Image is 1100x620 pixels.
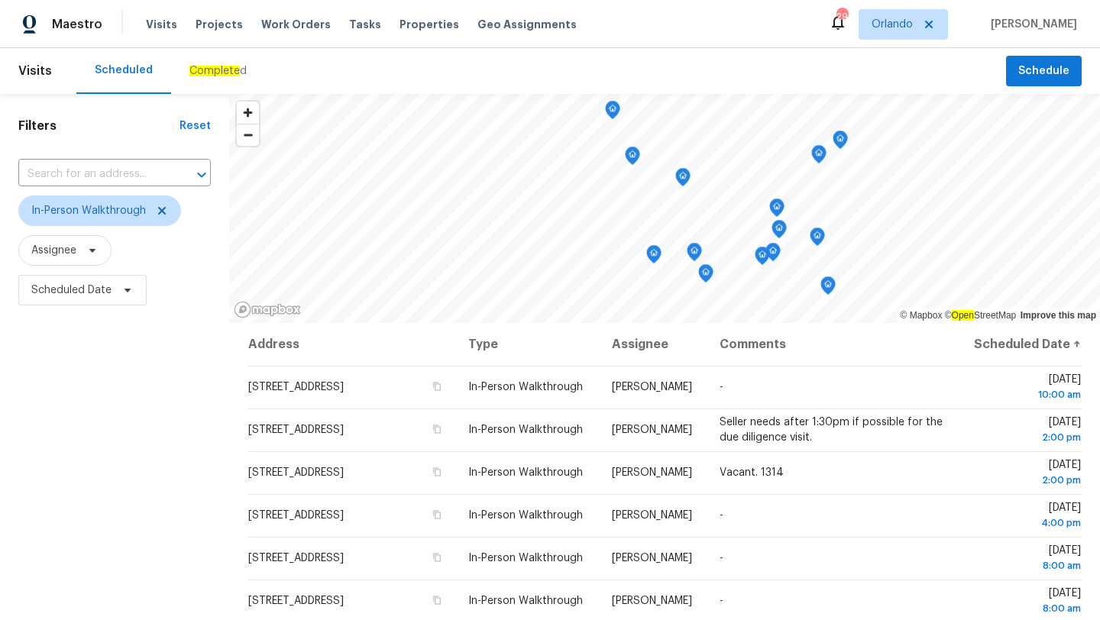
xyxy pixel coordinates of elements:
[687,243,702,266] div: Map marker
[952,310,974,321] ah_el_jm_1744035306855: Open
[261,17,331,32] span: Work Orders
[612,467,692,478] span: [PERSON_NAME]
[970,374,1081,402] span: [DATE]
[612,510,692,521] span: [PERSON_NAME]
[234,301,301,318] a: Mapbox homepage
[430,379,444,393] button: Copy Address
[237,124,259,146] span: Zoom out
[477,17,577,32] span: Geo Assignments
[833,131,848,154] div: Map marker
[248,596,344,606] span: [STREET_ADDRESS]
[970,460,1081,488] span: [DATE]
[468,596,583,606] span: In-Person Walkthrough
[146,17,177,32] span: Visits
[468,467,583,478] span: In-Person Walkthrough
[970,387,1081,402] div: 10:00 am
[247,323,456,366] th: Address
[970,417,1081,445] span: [DATE]
[720,553,723,563] span: -
[237,124,259,146] button: Zoom out
[970,502,1081,531] span: [DATE]
[720,596,723,606] span: -
[600,323,707,366] th: Assignee
[229,94,1100,323] canvas: Map
[189,66,240,76] ah_el_jm_1744037177693: Complete
[456,323,600,366] th: Type
[31,243,76,258] span: Assignee
[248,553,344,563] span: [STREET_ADDRESS]
[720,510,723,521] span: -
[769,199,785,222] div: Map marker
[31,283,112,298] span: Scheduled Date
[970,588,1081,616] span: [DATE]
[95,63,153,78] div: Scheduled
[720,467,784,478] span: Vacant. 1314
[31,203,146,218] span: In-Person Walkthrough
[430,593,444,607] button: Copy Address
[675,168,691,192] div: Map marker
[612,553,692,563] span: [PERSON_NAME]
[720,382,723,392] span: -
[625,147,640,170] div: Map marker
[872,17,913,32] span: Orlando
[18,54,52,88] span: Visits
[646,245,662,269] div: Map marker
[755,247,770,270] div: Map marker
[248,510,344,521] span: [STREET_ADDRESS]
[180,118,211,134] div: Reset
[1021,310,1096,321] a: Improve this map
[970,430,1081,445] div: 2:00 pm
[901,310,943,321] a: Mapbox
[468,553,583,563] span: In-Person Walkthrough
[985,17,1077,32] span: [PERSON_NAME]
[970,515,1081,531] div: 4:00 pm
[720,417,943,443] span: Seller needs after 1:30pm if possible for the due diligence visit.
[772,220,787,244] div: Map marker
[237,102,259,124] button: Zoom in
[945,310,1017,321] a: OpenStreetMap
[468,425,583,435] span: In-Person Walkthrough
[612,382,692,392] span: [PERSON_NAME]
[811,145,827,169] div: Map marker
[468,382,583,392] span: In-Person Walkthrough
[400,17,459,32] span: Properties
[698,264,713,288] div: Map marker
[970,601,1081,616] div: 8:00 am
[248,425,344,435] span: [STREET_ADDRESS]
[18,118,180,134] h1: Filters
[970,473,1081,488] div: 2:00 pm
[970,545,1081,573] span: [DATE]
[605,101,620,124] div: Map marker
[196,17,243,32] span: Projects
[248,467,344,478] span: [STREET_ADDRESS]
[1018,62,1069,81] span: Schedule
[836,9,847,24] div: 29
[810,228,825,251] div: Map marker
[970,558,1081,573] div: 8:00 am
[707,323,958,366] th: Comments
[248,382,344,392] span: [STREET_ADDRESS]
[612,425,692,435] span: [PERSON_NAME]
[52,17,102,32] span: Maestro
[958,323,1082,366] th: Scheduled Date ↑
[765,243,781,266] div: Map marker
[191,164,212,186] button: Open
[612,596,692,606] span: [PERSON_NAME]
[189,63,247,79] div: d
[468,510,583,521] span: In-Person Walkthrough
[18,163,168,186] input: Search for an address...
[820,276,836,300] div: Map marker
[1006,56,1082,87] button: Schedule
[349,19,381,30] span: Tasks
